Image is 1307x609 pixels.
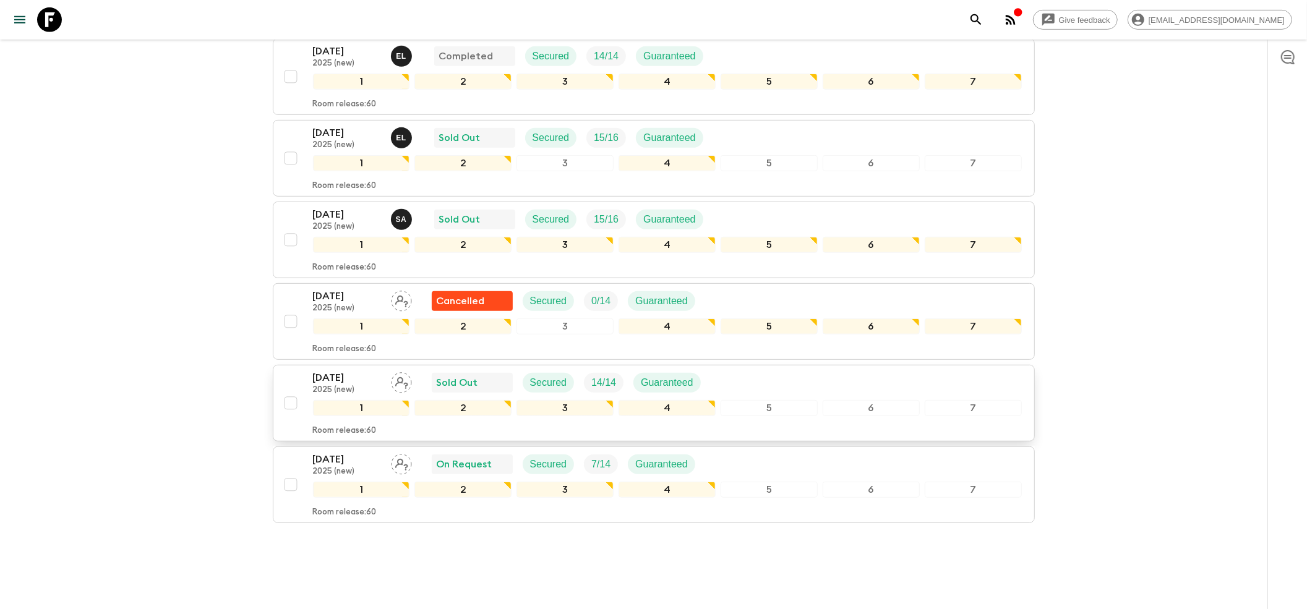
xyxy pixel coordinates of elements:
[619,318,716,334] div: 4
[591,375,616,390] p: 14 / 14
[313,508,377,517] p: Room release: 60
[594,49,619,64] p: 14 / 14
[313,222,381,232] p: 2025 (new)
[586,128,626,148] div: Trip Fill
[516,318,614,334] div: 3
[391,376,412,386] span: Assign pack leader
[391,49,414,59] span: Eleonora Longobardi
[721,482,818,498] div: 5
[273,283,1035,360] button: [DATE]2025 (new)Assign pack leaderFlash Pack cancellationSecuredTrip FillGuaranteed1234567Room re...
[313,126,381,140] p: [DATE]
[313,263,377,273] p: Room release: 60
[619,482,716,498] div: 4
[584,373,624,393] div: Trip Fill
[391,294,412,304] span: Assign pack leader
[313,237,410,253] div: 1
[439,212,481,227] p: Sold Out
[721,155,818,171] div: 5
[1052,15,1117,25] span: Give feedback
[313,140,381,150] p: 2025 (new)
[396,215,407,224] p: S A
[643,130,696,145] p: Guaranteed
[414,237,512,253] div: 2
[721,237,818,253] div: 5
[584,291,618,311] div: Trip Fill
[643,49,696,64] p: Guaranteed
[591,294,611,309] p: 0 / 14
[313,467,381,477] p: 2025 (new)
[313,304,381,313] p: 2025 (new)
[273,120,1035,197] button: [DATE]2025 (new)Eleonora LongobardiSold OutSecuredTrip FillGuaranteed1234567Room release:60
[635,457,688,472] p: Guaranteed
[273,38,1035,115] button: [DATE]2025 (new)Eleonora LongobardiCompletedSecuredTrip FillGuaranteed1234567Room release:60
[414,318,512,334] div: 2
[533,130,570,145] p: Secured
[533,49,570,64] p: Secured
[523,454,575,474] div: Secured
[525,210,577,229] div: Secured
[313,155,410,171] div: 1
[525,128,577,148] div: Secured
[273,446,1035,523] button: [DATE]2025 (new)Assign pack leaderOn RequestSecuredTrip FillGuaranteed1234567Room release:60
[523,373,575,393] div: Secured
[437,375,478,390] p: Sold Out
[964,7,988,32] button: search adventures
[925,482,1022,498] div: 7
[313,44,381,59] p: [DATE]
[516,237,614,253] div: 3
[273,365,1035,441] button: [DATE]2025 (new)Assign pack leaderSold OutSecuredTrip FillGuaranteed1234567Room release:60
[586,46,626,66] div: Trip Fill
[432,291,513,311] div: Flash Pack cancellation
[823,482,920,498] div: 6
[313,400,410,416] div: 1
[530,375,567,390] p: Secured
[313,370,381,385] p: [DATE]
[1033,10,1118,30] a: Give feedback
[721,74,818,90] div: 5
[313,385,381,395] p: 2025 (new)
[1128,10,1292,30] div: [EMAIL_ADDRESS][DOMAIN_NAME]
[823,237,920,253] div: 6
[313,207,381,222] p: [DATE]
[437,294,485,309] p: Cancelled
[643,212,696,227] p: Guaranteed
[414,400,512,416] div: 2
[594,130,619,145] p: 15 / 16
[925,318,1022,334] div: 7
[641,375,693,390] p: Guaranteed
[439,49,494,64] p: Completed
[313,74,410,90] div: 1
[525,46,577,66] div: Secured
[313,59,381,69] p: 2025 (new)
[439,130,481,145] p: Sold Out
[313,100,377,109] p: Room release: 60
[925,74,1022,90] div: 7
[925,237,1022,253] div: 7
[391,213,414,223] span: Simona Albanese
[516,400,614,416] div: 3
[516,482,614,498] div: 3
[313,344,377,354] p: Room release: 60
[7,7,32,32] button: menu
[273,202,1035,278] button: [DATE]2025 (new)Simona AlbaneseSold OutSecuredTrip FillGuaranteed1234567Room release:60
[313,452,381,467] p: [DATE]
[619,74,716,90] div: 4
[586,210,626,229] div: Trip Fill
[391,209,414,230] button: SA
[313,318,410,334] div: 1
[823,400,920,416] div: 6
[584,454,618,474] div: Trip Fill
[313,181,377,191] p: Room release: 60
[823,74,920,90] div: 6
[437,457,492,472] p: On Request
[823,318,920,334] div: 6
[530,457,567,472] p: Secured
[313,289,381,304] p: [DATE]
[516,74,614,90] div: 3
[533,212,570,227] p: Secured
[396,133,406,143] p: E L
[721,400,818,416] div: 5
[721,318,818,334] div: 5
[591,457,611,472] p: 7 / 14
[925,155,1022,171] div: 7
